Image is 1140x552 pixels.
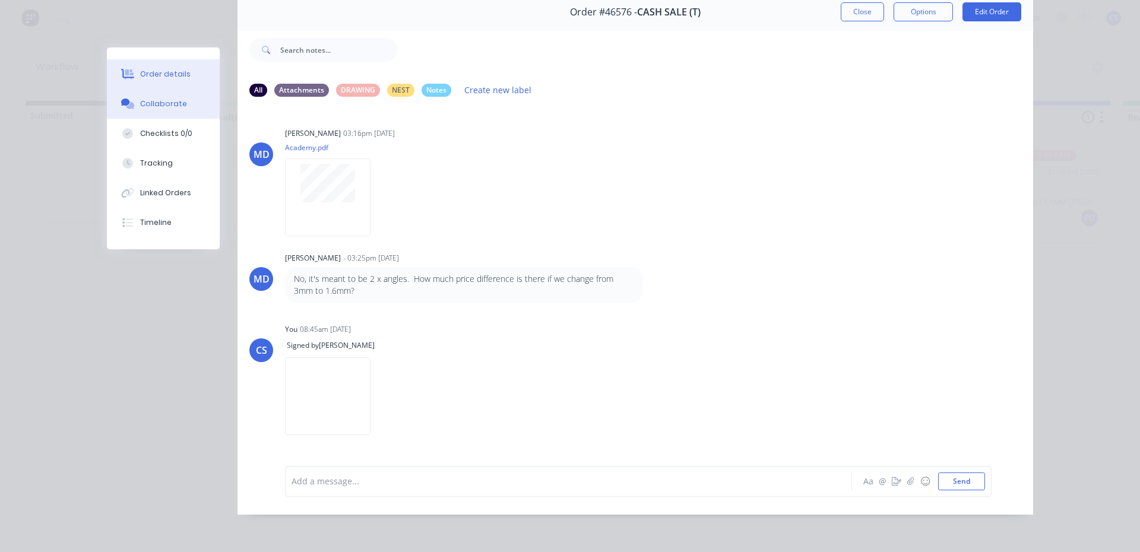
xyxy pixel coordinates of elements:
[140,158,173,169] div: Tracking
[274,84,329,97] div: Attachments
[107,59,220,89] button: Order details
[249,84,267,97] div: All
[285,128,341,139] div: [PERSON_NAME]
[918,474,932,488] button: ☺
[285,340,376,350] span: Signed by [PERSON_NAME]
[637,7,701,18] span: CASH SALE (T)
[107,178,220,208] button: Linked Orders
[285,324,297,335] div: You
[938,472,985,490] button: Send
[256,343,267,357] div: CS
[458,82,538,98] button: Create new label
[570,7,637,18] span: Order #46576 -
[254,147,270,161] div: MD
[300,324,351,335] div: 08:45am [DATE]
[140,99,187,109] div: Collaborate
[336,84,380,97] div: DRAWING
[387,84,414,97] div: NEST
[107,208,220,237] button: Timeline
[140,217,172,228] div: Timeline
[861,474,875,488] button: Aa
[343,253,399,264] div: - 03:25pm [DATE]
[107,148,220,178] button: Tracking
[107,89,220,119] button: Collaborate
[294,273,634,297] p: No, it's meant to be 2 x angles. How much price difference is there if we change from 3mm to 1.6mm?
[285,142,382,153] p: Academy.pdf
[875,474,889,488] button: @
[140,188,191,198] div: Linked Orders
[140,69,191,80] div: Order details
[254,272,270,286] div: MD
[140,128,192,139] div: Checklists 0/0
[280,38,398,62] input: Search notes...
[107,119,220,148] button: Checklists 0/0
[894,2,953,21] button: Options
[343,128,395,139] div: 03:16pm [DATE]
[285,253,341,264] div: [PERSON_NAME]
[962,2,1021,21] button: Edit Order
[841,2,884,21] button: Close
[422,84,451,97] div: Notes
